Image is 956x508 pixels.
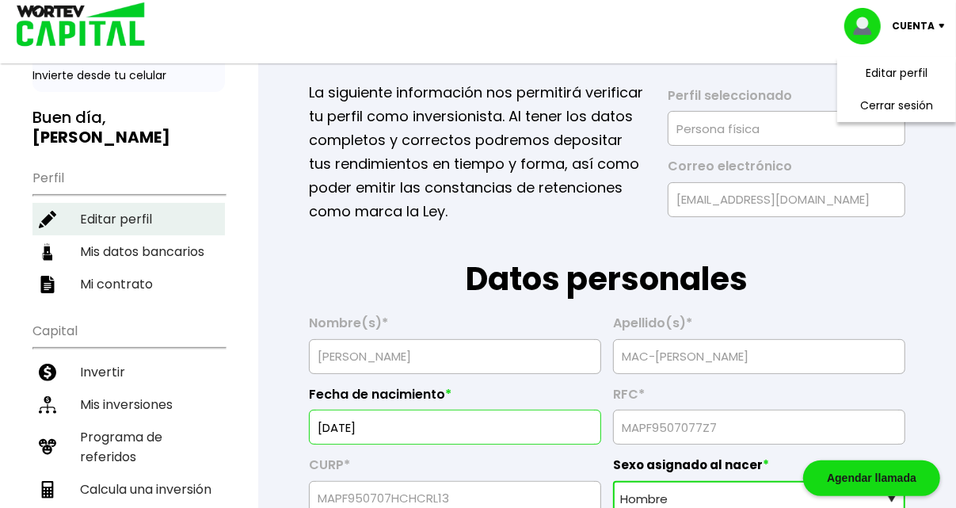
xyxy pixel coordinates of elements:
label: Perfil seleccionado [668,88,905,112]
input: DD/MM/AAAA [316,411,594,444]
img: editar-icon.952d3147.svg [39,211,56,228]
img: contrato-icon.f2db500c.svg [39,276,56,293]
img: invertir-icon.b3b967d7.svg [39,364,56,381]
label: RFC [613,387,905,411]
label: Fecha de nacimiento [309,387,601,411]
p: Cuenta [892,14,935,38]
a: Calcula una inversión [32,473,225,506]
a: Mi contrato [32,268,225,300]
ul: Perfil [32,160,225,300]
h1: Datos personales [309,223,905,303]
label: Nombre(s) [309,315,601,339]
img: profile-image [844,8,892,44]
img: calculadora-icon.17d418c4.svg [39,481,56,498]
a: Mis datos bancarios [32,235,225,268]
a: Editar perfil [866,65,927,82]
div: Agendar llamada [803,460,940,496]
h3: Buen día, [32,108,225,147]
img: datos-icon.10cf9172.svg [39,243,56,261]
input: 13 caracteres [620,411,898,444]
label: Apellido(s) [613,315,905,339]
img: recomiendanos-icon.9b8e9327.svg [39,438,56,456]
img: inversiones-icon.6695dc30.svg [39,396,56,414]
a: Invertir [32,356,225,388]
b: [PERSON_NAME] [32,126,170,148]
img: icon-down [935,24,956,29]
a: Programa de referidos [32,421,225,473]
label: CURP [309,457,601,481]
p: Invierte desde tu celular [32,67,225,84]
label: Correo electrónico [668,159,905,182]
a: Editar perfil [32,203,225,235]
label: Sexo asignado al nacer [613,457,905,481]
a: Mis inversiones [32,388,225,421]
p: La siguiente información nos permitirá verificar tu perfil como inversionista. Al tener los datos... [309,81,646,223]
